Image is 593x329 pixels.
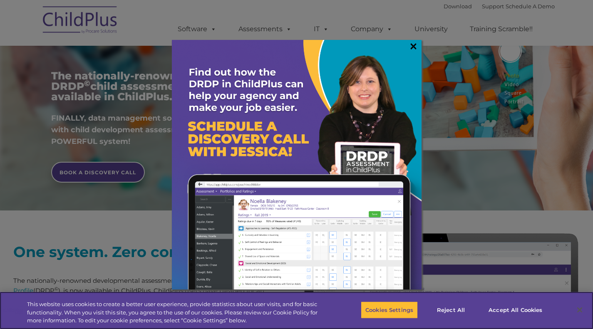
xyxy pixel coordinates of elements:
[409,42,418,50] a: ×
[425,301,477,319] button: Reject All
[361,301,418,319] button: Cookies Settings
[484,301,547,319] button: Accept All Cookies
[27,300,326,325] div: This website uses cookies to create a better user experience, provide statistics about user visit...
[571,301,589,319] button: Close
